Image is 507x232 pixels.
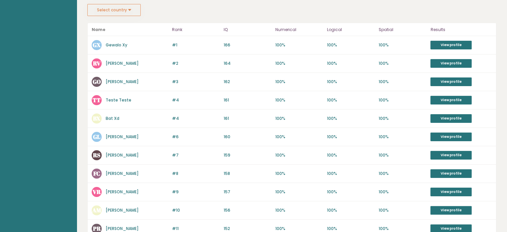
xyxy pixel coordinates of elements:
[275,26,323,34] p: Numerical
[327,26,375,34] p: Logical
[172,42,220,48] p: #1
[224,207,271,213] p: 156
[327,115,375,122] p: 100%
[327,97,375,103] p: 100%
[379,60,426,66] p: 100%
[379,42,426,48] p: 100%
[379,79,426,85] p: 100%
[327,226,375,232] p: 100%
[93,78,101,85] text: GO
[172,97,220,103] p: #4
[327,207,375,213] p: 100%
[172,26,220,34] p: Rank
[224,60,271,66] p: 164
[327,152,375,158] p: 100%
[172,60,220,66] p: #2
[379,26,426,34] p: Spatial
[172,189,220,195] p: #9
[275,189,323,195] p: 100%
[106,115,119,121] a: Bat Xd
[327,79,375,85] p: 100%
[430,169,472,178] a: View profile
[379,115,426,122] p: 100%
[379,171,426,177] p: 100%
[327,189,375,195] p: 100%
[430,188,472,196] a: View profile
[224,152,271,158] p: 159
[430,77,472,86] a: View profile
[106,134,139,140] a: [PERSON_NAME]
[224,226,271,232] p: 152
[172,171,220,177] p: #8
[172,226,220,232] p: #11
[224,26,271,34] p: IQ
[275,97,323,103] p: 100%
[327,42,375,48] p: 100%
[106,42,127,48] a: Gewalo Xy
[430,133,472,141] a: View profile
[224,171,271,177] p: 158
[93,170,100,177] text: FC
[224,97,271,103] p: 161
[106,60,139,66] a: [PERSON_NAME]
[327,60,375,66] p: 100%
[430,26,492,34] p: Results
[379,134,426,140] p: 100%
[172,79,220,85] p: #3
[327,171,375,177] p: 100%
[275,42,323,48] p: 100%
[379,189,426,195] p: 100%
[379,97,426,103] p: 100%
[87,4,141,16] button: Select country
[275,226,323,232] p: 100%
[224,79,271,85] p: 162
[275,207,323,213] p: 100%
[430,151,472,160] a: View profile
[275,60,323,66] p: 100%
[92,206,101,214] text: AM
[172,115,220,122] p: #4
[93,59,101,67] text: RV
[93,41,101,49] text: GX
[275,134,323,140] p: 100%
[430,206,472,215] a: View profile
[172,207,220,213] p: #10
[106,79,139,84] a: [PERSON_NAME]
[93,114,101,122] text: BX
[430,41,472,49] a: View profile
[379,226,426,232] p: 100%
[379,152,426,158] p: 100%
[224,115,271,122] p: 161
[106,226,139,231] a: [PERSON_NAME]
[93,151,100,159] text: RS
[430,96,472,104] a: View profile
[224,42,271,48] p: 166
[106,152,139,158] a: [PERSON_NAME]
[172,152,220,158] p: #7
[106,97,131,103] a: Teste Teste
[92,188,101,196] text: VR
[106,171,139,176] a: [PERSON_NAME]
[172,134,220,140] p: #6
[106,189,139,195] a: [PERSON_NAME]
[93,96,101,104] text: TT
[275,171,323,177] p: 100%
[379,207,426,213] p: 100%
[275,152,323,158] p: 100%
[106,207,139,213] a: [PERSON_NAME]
[430,59,472,68] a: View profile
[92,27,105,32] b: Name
[327,134,375,140] p: 100%
[275,115,323,122] p: 100%
[224,134,271,140] p: 160
[224,189,271,195] p: 157
[93,133,100,141] text: GL
[275,79,323,85] p: 100%
[430,114,472,123] a: View profile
